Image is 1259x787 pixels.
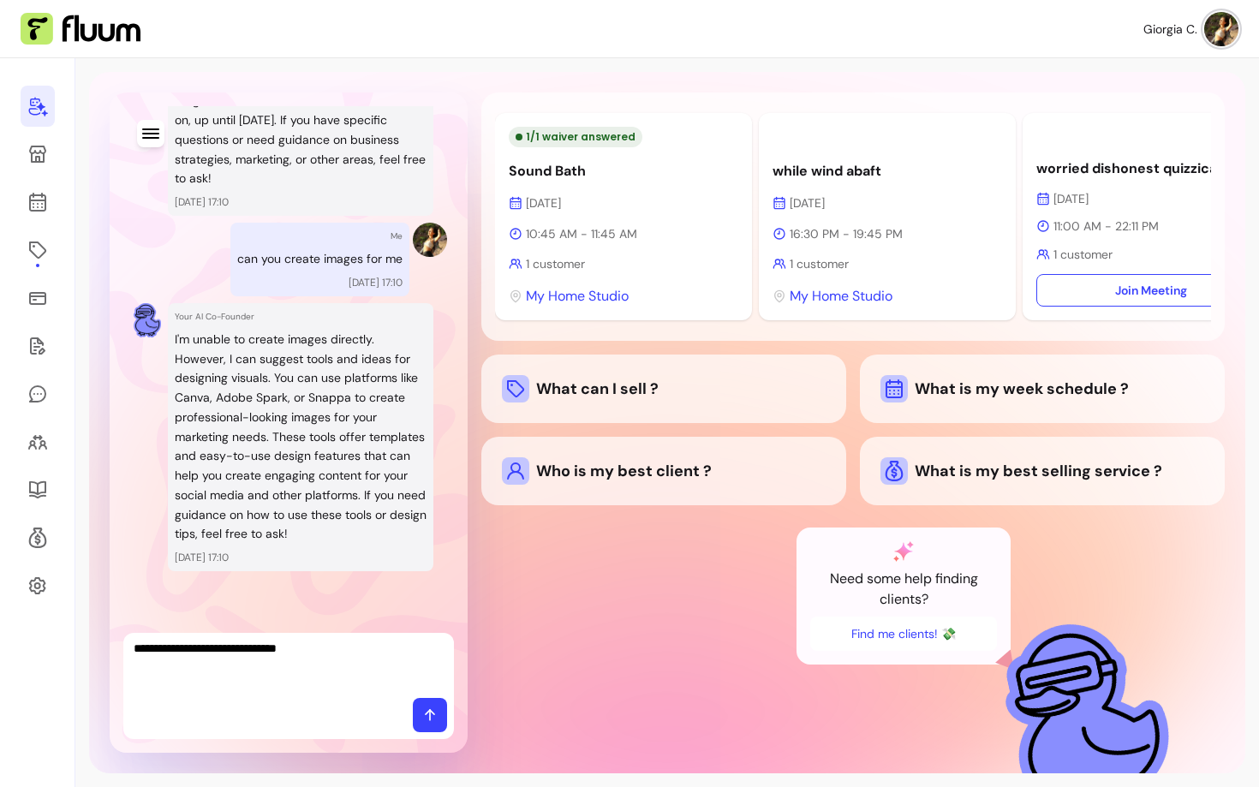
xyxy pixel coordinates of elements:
[21,373,55,414] a: My Messages
[391,230,403,242] p: Me
[810,569,997,610] p: Need some help finding clients?
[509,255,738,272] p: 1 customer
[21,230,55,271] a: Offerings
[526,286,629,307] span: My Home Studio
[1143,12,1238,46] button: avatarGiorgia C.
[349,276,403,289] p: [DATE] 17:10
[773,225,1002,242] p: 16:30 PM - 19:45 PM
[810,617,997,651] button: Find me clients! 💸
[1143,21,1197,38] span: Giorgia C.
[509,127,642,147] div: 1 / 1 waiver answered
[509,161,738,182] p: Sound Bath
[21,325,55,367] a: Waivers
[880,457,1204,485] div: What is my best selling service ?
[21,134,55,175] a: My Page
[21,182,55,223] a: Calendar
[893,541,914,562] img: AI Co-Founder gradient star
[21,277,55,319] a: Sales
[509,194,738,212] p: [DATE]
[175,195,427,209] p: [DATE] 17:10
[773,255,1002,272] p: 1 customer
[1204,12,1238,46] img: avatar
[773,161,1002,182] p: while wind abaft
[175,551,427,564] p: [DATE] 17:10
[21,86,55,127] a: Home
[21,517,55,558] a: Refer & Earn
[21,565,55,606] a: Settings
[237,249,403,269] p: can you create images for me
[880,375,1204,402] div: What is my week schedule ?
[413,223,447,257] img: Provider image
[21,469,55,510] a: Resources
[21,421,55,462] a: Clients
[502,457,826,485] div: Who is my best client ?
[134,640,444,691] textarea: Ask me anything...
[130,303,164,337] img: AI Co-Founder avatar
[790,286,892,307] span: My Home Studio
[175,52,427,188] p: No, I can't browse the internet in real-time. However, I can provide information and insights bas...
[502,375,826,402] div: What can I sell ?
[21,13,140,45] img: Fluum Logo
[773,194,1002,212] p: [DATE]
[175,310,427,323] p: Your AI Co-Founder
[509,225,738,242] p: 10:45 AM - 11:45 AM
[175,330,427,544] p: I'm unable to create images directly. However, I can suggest tools and ideas for designing visual...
